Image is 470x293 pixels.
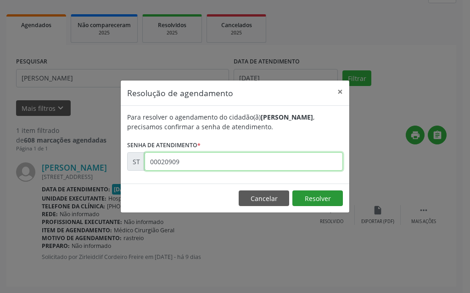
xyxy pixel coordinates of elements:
button: Close [331,80,349,103]
button: Resolver [292,190,343,206]
b: [PERSON_NAME] [261,113,313,121]
button: Cancelar [239,190,289,206]
div: ST [127,152,145,171]
h5: Resolução de agendamento [127,87,233,99]
div: Para resolver o agendamento do cidadão(ã) , precisamos confirmar a senha de atendimento. [127,112,343,132]
label: Senha de atendimento [127,138,201,152]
